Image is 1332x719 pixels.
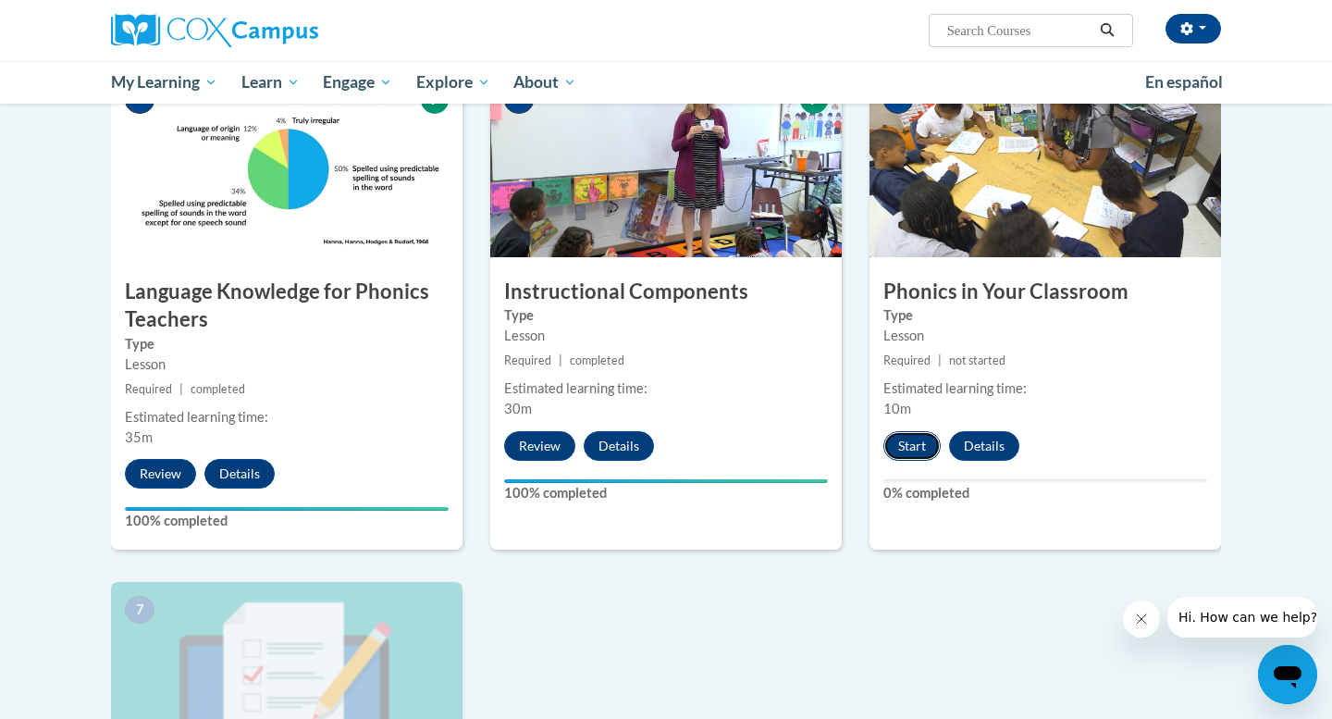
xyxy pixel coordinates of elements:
span: not started [949,353,1005,367]
a: Learn [229,61,312,104]
label: 100% completed [504,483,828,503]
span: 10m [883,401,911,416]
div: Estimated learning time: [504,378,828,399]
input: Search Courses [945,19,1093,42]
img: Course Image [869,72,1221,257]
img: Course Image [111,72,462,257]
span: 35m [125,429,153,445]
button: Account Settings [1165,14,1221,43]
label: Type [125,334,449,354]
a: En español [1133,63,1235,102]
h3: Language Knowledge for Phonics Teachers [111,278,462,335]
span: Required [504,353,551,367]
a: About [502,61,589,104]
img: Cox Campus [111,14,318,47]
button: Review [504,431,575,461]
h3: Phonics in Your Classroom [869,278,1221,306]
span: 30m [504,401,532,416]
iframe: Close message [1123,601,1160,638]
a: Explore [404,61,502,104]
label: 100% completed [125,511,449,531]
span: Learn [241,71,300,93]
div: Main menu [83,61,1249,104]
div: Estimated learning time: [883,378,1207,399]
div: Your progress [504,479,828,483]
span: | [559,353,562,367]
span: Engage [323,71,392,93]
span: En español [1145,72,1223,92]
label: Type [504,305,828,326]
button: Start [883,431,941,461]
h3: Instructional Components [490,278,842,306]
span: Required [125,382,172,396]
button: Details [949,431,1019,461]
a: Cox Campus [111,14,462,47]
span: completed [191,382,245,396]
span: Required [883,353,931,367]
label: Type [883,305,1207,326]
span: completed [570,353,624,367]
button: Details [204,459,275,489]
img: Course Image [490,72,842,257]
iframe: Button to launch messaging window [1258,645,1317,704]
span: About [513,71,576,93]
button: Details [584,431,654,461]
span: | [938,353,942,367]
a: My Learning [99,61,229,104]
label: 0% completed [883,483,1207,503]
div: Lesson [504,326,828,346]
button: Search [1093,19,1121,42]
div: Estimated learning time: [125,407,449,428]
span: Explore [416,71,490,93]
span: 7 [125,596,154,624]
div: Lesson [125,354,449,375]
a: Engage [311,61,404,104]
span: | [179,382,183,396]
div: Your progress [125,507,449,511]
div: Lesson [883,326,1207,346]
iframe: Message from company [1167,597,1317,638]
span: My Learning [111,71,217,93]
button: Review [125,459,196,489]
